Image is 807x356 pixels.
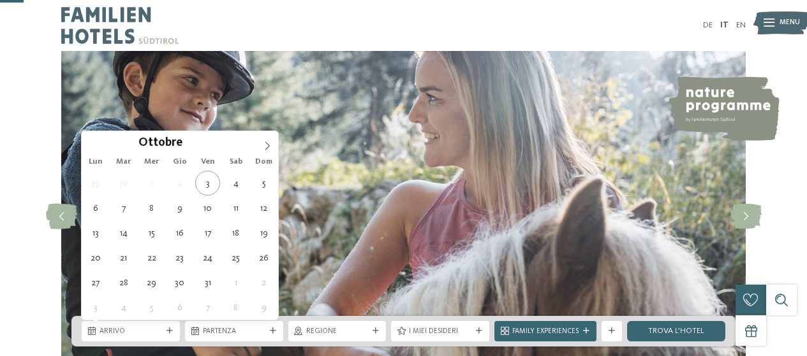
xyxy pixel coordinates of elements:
span: Ottobre 4, 2025 [223,171,248,196]
a: DE [703,21,713,29]
span: Ottobre 3, 2025 [195,171,220,196]
img: nature programme by Familienhotels Südtirol [667,76,780,141]
span: Ottobre 5, 2025 [251,171,276,196]
span: Novembre 8, 2025 [223,295,248,320]
span: Partenza [203,327,265,337]
span: Ottobre 22, 2025 [139,245,164,270]
span: Ottobre 1, 2025 [139,171,164,196]
span: Ottobre 17, 2025 [195,220,220,245]
span: Gio [166,158,194,166]
span: Ottobre 26, 2025 [251,245,276,270]
span: Novembre 9, 2025 [251,295,276,320]
span: Novembre 4, 2025 [111,295,136,320]
span: Novembre 1, 2025 [223,270,248,295]
span: Ottobre 6, 2025 [83,196,108,220]
span: Ottobre 15, 2025 [139,220,164,245]
span: Ottobre 14, 2025 [111,220,136,245]
span: Ottobre 2, 2025 [167,171,192,196]
span: Ottobre 11, 2025 [223,196,248,220]
span: Mer [138,158,166,166]
span: Arrivo [100,327,162,337]
span: Ottobre 25, 2025 [223,245,248,270]
span: Ottobre [138,138,182,150]
span: Ottobre 19, 2025 [251,220,276,245]
span: Ottobre 13, 2025 [83,220,108,245]
span: Ottobre 24, 2025 [195,245,220,270]
span: I miei desideri [409,327,471,337]
span: Ottobre 23, 2025 [167,245,192,270]
span: Mar [110,158,138,166]
a: EN [736,21,746,29]
span: Novembre 3, 2025 [83,295,108,320]
span: Novembre 5, 2025 [139,295,164,320]
span: Ottobre 21, 2025 [111,245,136,270]
span: Family Experiences [512,327,579,337]
span: Regione [306,327,369,337]
span: Menu [780,18,800,28]
span: Settembre 30, 2025 [111,171,136,196]
span: Ottobre 8, 2025 [139,196,164,220]
span: Ottobre 20, 2025 [83,245,108,270]
span: Ottobre 18, 2025 [223,220,248,245]
span: Ottobre 16, 2025 [167,220,192,245]
span: Novembre 6, 2025 [167,295,192,320]
span: Ottobre 29, 2025 [139,270,164,295]
span: Ottobre 9, 2025 [167,196,192,220]
span: Dom [250,158,278,166]
a: trova l’hotel [627,321,725,341]
span: Sab [222,158,250,166]
span: Novembre 2, 2025 [251,270,276,295]
span: Ottobre 27, 2025 [83,270,108,295]
span: Ottobre 7, 2025 [111,196,136,220]
span: Ottobre 28, 2025 [111,270,136,295]
a: IT [720,21,729,29]
span: Settembre 29, 2025 [83,171,108,196]
span: Ven [194,158,222,166]
span: Novembre 7, 2025 [195,295,220,320]
span: Ottobre 12, 2025 [251,196,276,220]
span: Ottobre 30, 2025 [167,270,192,295]
span: Ottobre 10, 2025 [195,196,220,220]
input: Year [182,136,225,149]
span: Ottobre 31, 2025 [195,270,220,295]
span: Lun [82,158,110,166]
